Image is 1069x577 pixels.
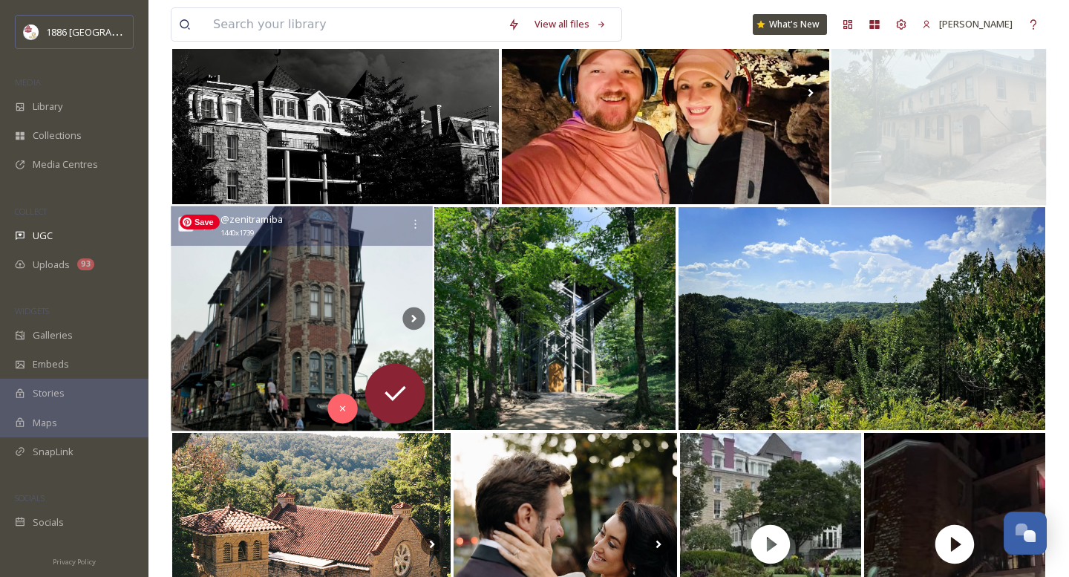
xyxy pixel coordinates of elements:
[46,25,163,39] span: 1886 [GEOGRAPHIC_DATA]
[33,386,65,400] span: Stories
[15,76,41,88] span: MEDIA
[527,10,614,39] a: View all files
[753,14,827,35] a: What's New
[220,212,283,226] span: @ zenitramiba
[220,228,254,239] span: 1440 x 1739
[53,557,96,567] span: Privacy Policy
[939,17,1013,30] span: [PERSON_NAME]
[171,206,432,431] img: 1st week here: 2nd adventure, Eureka Springs. . . . #eurekasprings #eurekaspringsarkansas #art #l...
[33,328,73,342] span: Galleries
[33,445,73,459] span: SnapLink
[915,10,1020,39] a: [PERSON_NAME]
[180,215,220,229] span: Save
[15,492,45,503] span: SOCIALS
[33,100,62,114] span: Library
[33,258,70,272] span: Uploads
[33,128,82,143] span: Collections
[24,25,39,39] img: logos.png
[434,207,676,430] img: Thorncrown Chapel, Eureka Springs Arkansas #⛪️ #chapel #thorncrownchapel #eurekasprings #arkansas...
[206,8,500,41] input: Search your library
[33,515,64,529] span: Socials
[33,157,98,172] span: Media Centres
[1004,512,1047,555] button: Open Chat
[33,357,69,371] span: Embeds
[77,258,94,270] div: 93
[33,416,57,430] span: Maps
[15,206,47,217] span: COLLECT
[15,305,49,316] span: WIDGETS
[33,229,53,243] span: UGC
[679,207,1045,430] img: Christ of the Ozark’s view. #⛰️ #view #mountains #trees #eurekasprings #mountainview #arkansas #e...
[53,552,96,570] a: Privacy Policy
